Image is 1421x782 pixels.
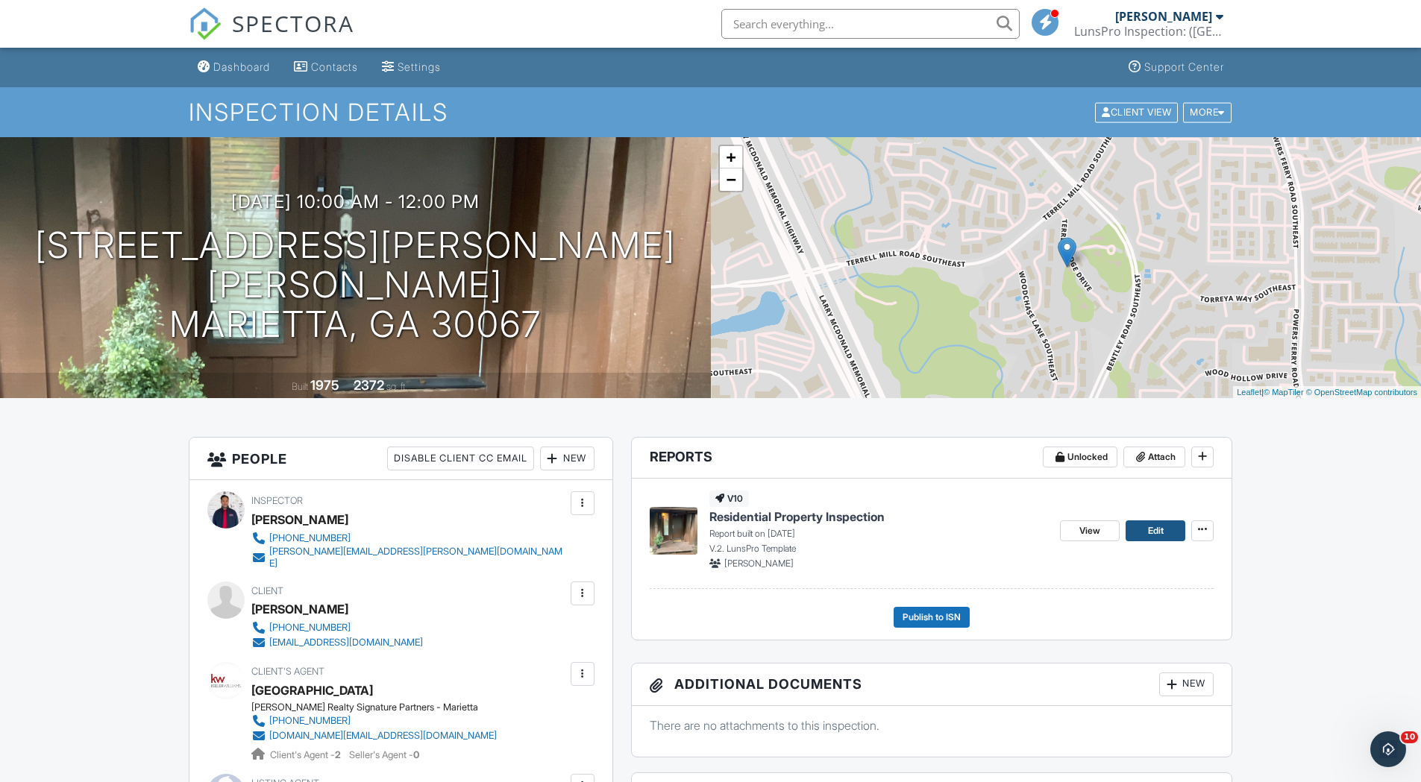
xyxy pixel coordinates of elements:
div: [EMAIL_ADDRESS][DOMAIN_NAME] [269,637,423,649]
div: [PERSON_NAME][EMAIL_ADDRESS][PERSON_NAME][DOMAIN_NAME] [269,546,567,570]
a: Settings [376,54,447,81]
a: [PERSON_NAME][EMAIL_ADDRESS][PERSON_NAME][DOMAIN_NAME] [251,546,567,570]
div: LunsPro Inspection: (Atlanta) [1074,24,1223,39]
h1: [STREET_ADDRESS][PERSON_NAME][PERSON_NAME] Marietta, GA 30067 [24,226,687,344]
h3: [DATE] 10:00 am - 12:00 pm [231,192,480,212]
div: More [1183,102,1232,122]
input: Search everything... [721,9,1020,39]
span: Client's Agent [251,666,324,677]
iframe: Intercom live chat [1370,731,1406,767]
div: New [540,447,595,470]
div: 1975 [310,377,339,393]
span: Built [292,381,308,392]
strong: 2 [335,749,341,760]
span: Client [251,585,283,596]
a: [PHONE_NUMBER] [251,531,567,546]
div: Dashboard [213,60,270,73]
h1: Inspection Details [189,99,1233,125]
div: New [1159,672,1214,696]
span: 10 [1401,731,1418,743]
div: Disable Client CC Email [387,447,534,470]
a: [EMAIL_ADDRESS][DOMAIN_NAME] [251,635,423,650]
h3: People [189,438,612,480]
a: Dashboard [192,54,276,81]
span: Seller's Agent - [349,749,419,760]
div: [GEOGRAPHIC_DATA] [251,679,373,701]
span: SPECTORA [232,7,354,39]
div: [DOMAIN_NAME][EMAIL_ADDRESS][DOMAIN_NAME] [269,730,497,742]
h3: Additional Documents [632,663,1232,706]
strong: 0 [413,749,419,760]
a: Leaflet [1237,388,1261,397]
div: [PERSON_NAME] Realty Signature Partners - Marietta [251,701,509,713]
span: Client's Agent - [270,749,343,760]
p: There are no attachments to this inspection. [650,717,1214,734]
a: Zoom out [720,168,742,191]
a: © OpenStreetMap contributors [1306,388,1417,397]
div: 2372 [354,377,384,393]
div: Support Center [1144,60,1224,73]
div: [PERSON_NAME] [251,598,348,620]
a: [DOMAIN_NAME][EMAIL_ADDRESS][DOMAIN_NAME] [251,728,497,743]
div: [PERSON_NAME] [251,508,348,531]
a: Client View [1094,106,1182,117]
div: Client View [1095,102,1178,122]
div: [PERSON_NAME] [1115,9,1212,24]
div: | [1233,386,1421,399]
a: [PHONE_NUMBER] [251,620,423,635]
div: [PHONE_NUMBER] [269,532,351,544]
div: [PHONE_NUMBER] [269,622,351,634]
div: Contacts [311,60,358,73]
div: Settings [398,60,441,73]
a: Contacts [288,54,364,81]
a: [PHONE_NUMBER] [251,713,497,728]
a: © MapTiler [1264,388,1304,397]
div: [PHONE_NUMBER] [269,715,351,727]
span: Inspector [251,495,303,506]
span: sq. ft. [386,381,407,392]
a: Support Center [1123,54,1230,81]
a: SPECTORA [189,20,354,51]
a: Zoom in [720,146,742,168]
img: The Best Home Inspection Software - Spectora [189,7,222,40]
